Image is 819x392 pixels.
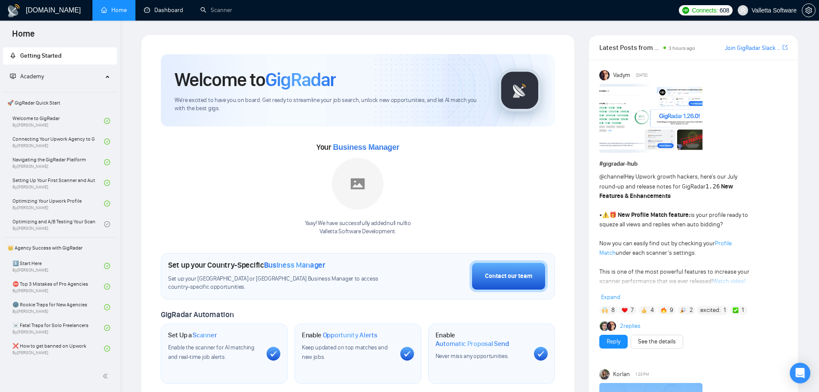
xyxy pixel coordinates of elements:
[790,363,810,383] div: Open Intercom Messenger
[670,306,673,315] span: 9
[12,339,104,358] a: ❌ How to get banned on UpworkBy[PERSON_NAME]
[12,132,104,151] a: Connecting Your Upwork Agency to GigRadarBy[PERSON_NAME]
[12,277,104,296] a: ⛔ Top 3 Mistakes of Pro AgenciesBy[PERSON_NAME]
[305,219,411,236] div: Yaay! We have successfully added null null to
[725,43,781,53] a: Join GigRadar Slack Community
[669,45,695,51] span: 3 hours ago
[436,331,527,348] h1: Enable
[699,306,721,315] span: :excited:
[713,278,745,285] a: Watch video!
[436,340,509,348] span: Automatic Proposal Send
[618,211,690,219] strong: New Profile Match feature:
[3,47,117,65] li: Getting Started
[302,331,377,340] h1: Enable
[609,211,617,219] span: 🎁
[4,239,116,256] span: 👑 Agency Success with GigRadar
[485,272,532,281] div: Contact our team
[12,318,104,337] a: ☠️ Fatal Traps for Solo FreelancersBy[PERSON_NAME]
[602,307,608,313] img: 🙌
[724,306,726,315] span: 1
[802,7,816,14] a: setting
[200,6,232,14] a: searchScanner
[20,52,61,59] span: Getting Started
[742,306,744,315] span: 1
[20,73,44,80] span: Academy
[104,118,110,124] span: check-circle
[333,143,399,151] span: Business Manager
[104,180,110,186] span: check-circle
[636,71,647,79] span: [DATE]
[175,96,485,113] span: We're excited to have you on board. Get ready to streamline your job search, unlock new opportuni...
[104,139,110,145] span: check-circle
[733,307,739,313] img: ✅
[5,28,42,46] span: Home
[782,44,788,51] span: export
[600,321,609,331] img: Alex B
[599,173,625,180] span: @channel
[323,331,377,340] span: Opportunity Alerts
[104,325,110,331] span: check-circle
[10,52,16,59] span: rocket
[168,260,325,270] h1: Set up your Country-Specific
[650,306,654,315] span: 4
[690,306,693,315] span: 2
[168,275,396,291] span: Set up your [GEOGRAPHIC_DATA] or [GEOGRAPHIC_DATA] Business Manager to access country-specific op...
[175,68,336,91] h1: Welcome to
[193,331,217,340] span: Scanner
[12,153,104,172] a: Navigating the GigRadar PlatformBy[PERSON_NAME]
[599,42,661,53] span: Latest Posts from the GigRadar Community
[599,335,628,349] button: Reply
[631,335,683,349] button: See the details
[706,183,720,190] code: 1.26
[599,70,610,80] img: Vadym
[740,7,746,13] span: user
[635,370,649,378] span: 1:23 PM
[332,158,383,210] img: placeholder.png
[641,307,647,313] img: 👍
[104,284,110,290] span: check-circle
[638,337,676,346] a: See the details
[10,73,16,79] span: fund-projection-screen
[104,201,110,207] span: check-circle
[4,94,116,111] span: 🚀 GigRadar Quick Start
[12,256,104,275] a: 1️⃣ Start HereBy[PERSON_NAME]
[782,43,788,52] a: export
[305,228,411,236] p: Valletta Software Development .
[161,310,233,319] span: GigRadar Automation
[12,194,104,213] a: Optimizing Your Upwork ProfileBy[PERSON_NAME]
[599,159,788,169] h1: # gigradar-hub
[602,211,609,219] span: ⚠️
[12,173,104,192] a: Setting Up Your First Scanner and Auto-BidderBy[PERSON_NAME]
[104,304,110,310] span: check-circle
[622,307,628,313] img: ❤️
[720,6,729,15] span: 608
[264,260,325,270] span: Business Manager
[498,69,541,112] img: gigradar-logo.png
[802,7,815,14] span: setting
[613,370,630,379] span: Korlan
[680,307,686,313] img: 🎉
[607,337,620,346] a: Reply
[302,344,388,361] span: Keep updated on top matches and new jobs.
[599,84,702,153] img: F09AC4U7ATU-image.png
[102,372,111,380] span: double-left
[682,7,689,14] img: upwork-logo.png
[168,344,255,361] span: Enable the scanner for AI matching and real-time job alerts.
[613,71,630,80] span: Vadym
[101,6,127,14] a: homeHome
[7,4,21,18] img: logo
[620,322,641,330] a: 2replies
[436,352,509,360] span: Never miss any opportunities.
[599,369,610,380] img: Korlan
[316,142,399,152] span: Your
[12,298,104,317] a: 🌚 Rookie Traps for New AgenciesBy[PERSON_NAME]
[10,73,44,80] span: Academy
[168,331,217,340] h1: Set Up a
[104,159,110,165] span: check-circle
[104,263,110,269] span: check-circle
[631,306,634,315] span: 7
[601,293,620,301] span: Expand
[692,6,718,15] span: Connects:
[661,307,667,313] img: 🔥
[12,111,104,130] a: Welcome to GigRadarBy[PERSON_NAME]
